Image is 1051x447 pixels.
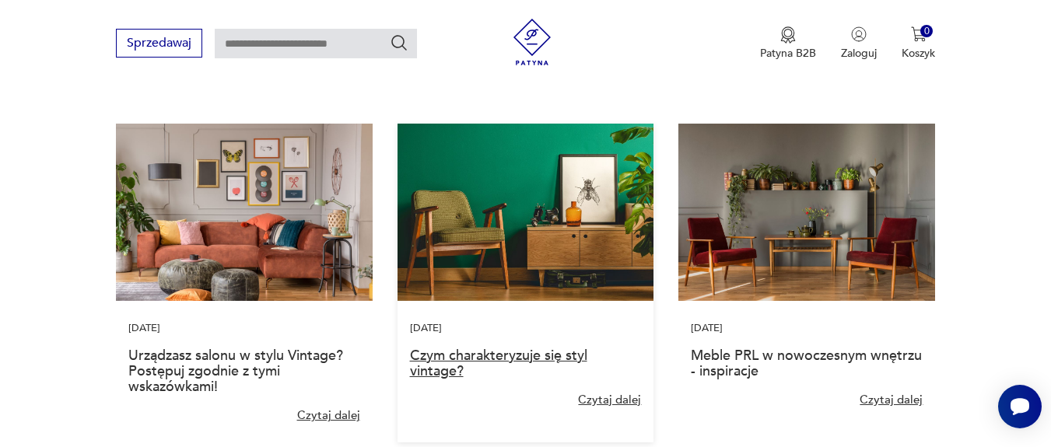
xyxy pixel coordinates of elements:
[860,392,923,407] a: Czytaj dalej
[410,320,642,336] p: [DATE]
[760,26,816,61] a: Ikona medaluPatyna B2B
[390,33,408,52] button: Szukaj
[911,26,927,42] img: Ikona koszyka
[760,46,816,61] p: Patyna B2B
[116,29,202,58] button: Sprzedawaj
[760,26,816,61] button: Patyna B2B
[780,26,796,44] img: Ikona medalu
[116,124,373,301] img: Salon w stylu vintage
[398,124,654,301] img: Czym charakteryzuje się styl vintage?
[116,39,202,50] a: Sprzedawaj
[578,392,641,407] a: Czytaj dalej
[678,124,935,301] img: Meble PRL w nowoczesnym wnętrzu - inspiracje
[851,26,867,42] img: Ikonka użytkownika
[902,46,935,61] p: Koszyk
[410,346,587,381] a: Czym charakteryzuje się styl vintage?
[841,26,877,61] button: Zaloguj
[691,320,923,336] p: [DATE]
[998,385,1042,428] iframe: Smartsupp widget button
[509,19,555,65] img: Patyna - sklep z meblami i dekoracjami vintage
[841,46,877,61] p: Zaloguj
[297,407,360,423] a: Czytaj dalej
[691,346,922,381] a: Meble PRL w nowoczesnym wnętrzu - inspiracje
[128,346,343,396] a: Urządzasz salonu w stylu Vintage? Postępuj zgodnie z tymi wskazówkami!
[920,25,934,38] div: 0
[128,320,360,336] p: [DATE]
[902,26,935,61] button: 0Koszyk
